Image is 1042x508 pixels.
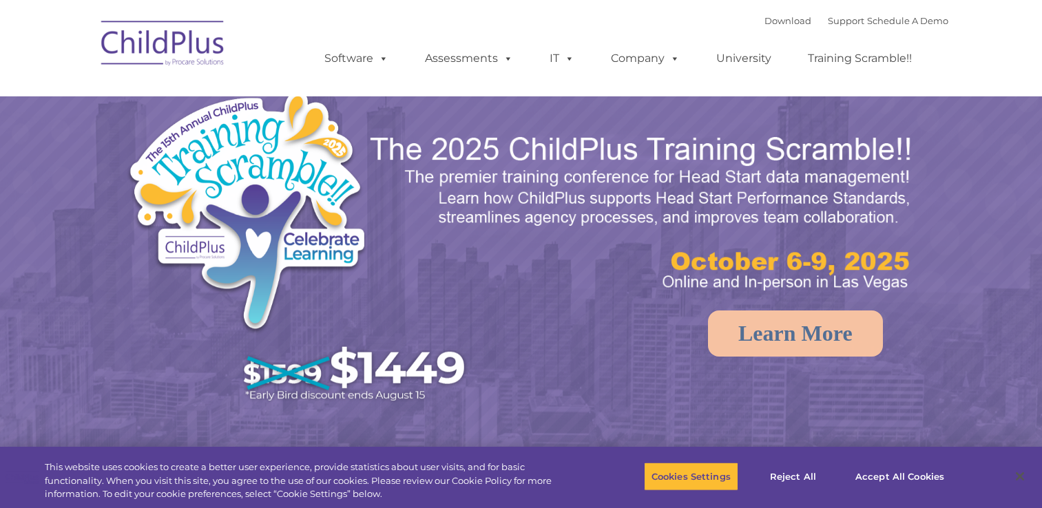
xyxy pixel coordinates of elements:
[750,462,836,491] button: Reject All
[644,462,738,491] button: Cookies Settings
[311,45,402,72] a: Software
[597,45,694,72] a: Company
[828,15,864,26] a: Support
[94,11,232,80] img: ChildPlus by Procare Solutions
[411,45,527,72] a: Assessments
[536,45,588,72] a: IT
[764,15,948,26] font: |
[1005,461,1035,491] button: Close
[794,45,926,72] a: Training Scramble!!
[702,45,785,72] a: University
[45,461,573,501] div: This website uses cookies to create a better user experience, provide statistics about user visit...
[708,310,883,357] a: Learn More
[848,462,952,491] button: Accept All Cookies
[867,15,948,26] a: Schedule A Demo
[764,15,811,26] a: Download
